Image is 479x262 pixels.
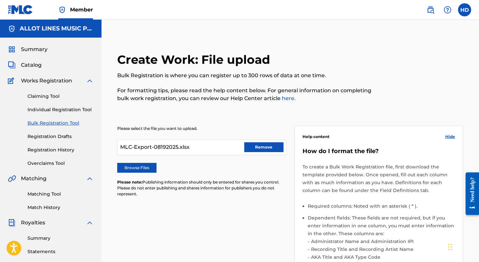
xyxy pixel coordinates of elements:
[21,219,45,227] span: Royalties
[309,245,455,253] li: Recording Title and Recording Artist Name
[424,3,437,16] a: Public Search
[28,235,94,242] a: Summary
[303,134,329,140] span: Help content
[28,191,94,198] a: Matching Tool
[28,147,94,153] a: Registration History
[58,6,66,14] img: Top Rightsholder
[446,231,479,262] iframe: Chat Widget
[21,77,72,85] span: Works Registration
[70,6,93,13] span: Member
[8,45,47,53] a: SummarySummary
[461,167,479,220] iframe: Resource Center
[21,61,42,69] span: Catalog
[448,237,452,257] div: Drag
[28,204,94,211] a: Match History
[86,175,94,183] img: expand
[117,52,273,67] h2: Create Work: File upload
[8,77,16,85] img: Works Registration
[281,95,296,101] a: here.
[8,45,16,53] img: Summary
[28,93,94,100] a: Claiming Tool
[8,219,16,227] img: Royalties
[444,6,451,14] img: help
[117,126,286,131] p: Please select the file you want to upload.
[458,3,471,16] div: User Menu
[309,253,455,261] li: AKA Title and AKA Type Code
[8,61,42,69] a: CatalogCatalog
[28,106,94,113] a: Individual Registration Tool
[28,160,94,167] a: Overclaims Tool
[28,248,94,255] a: Statements
[303,163,455,194] p: To create a Bulk Work Registration file, first download the template provided below. Once opened,...
[28,120,94,127] a: Bulk Registration Tool
[28,133,94,140] a: Registration Drafts
[117,87,384,102] p: For formatting tips, please read the help content below. For general information on completing bu...
[117,179,286,197] p: Publishing information should only be entered for shares you control. Please do not enter publish...
[86,77,94,85] img: expand
[445,134,455,140] span: Hide
[441,3,454,16] div: Help
[8,61,16,69] img: Catalog
[309,237,455,245] li: Administrator Name and Administration IPI
[8,25,16,33] img: Accounts
[427,6,434,14] img: search
[21,175,46,183] span: Matching
[308,202,455,214] li: Required columns: Noted with an asterisk ( * ).
[120,143,190,151] span: MLC-Export-08192025.xlsx
[244,142,284,152] button: Remove
[21,45,47,53] span: Summary
[86,219,94,227] img: expand
[20,25,94,32] h5: ALLOT LINES MUSIC PUBLISHING VIETNAM
[117,72,384,79] p: Bulk Registration is where you can register up to 300 rows of data at one time.
[303,148,455,155] h5: How do I format the file?
[117,180,142,184] span: Please note:
[8,5,33,14] img: MLC Logo
[117,163,157,173] label: Browse Files
[8,175,16,183] img: Matching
